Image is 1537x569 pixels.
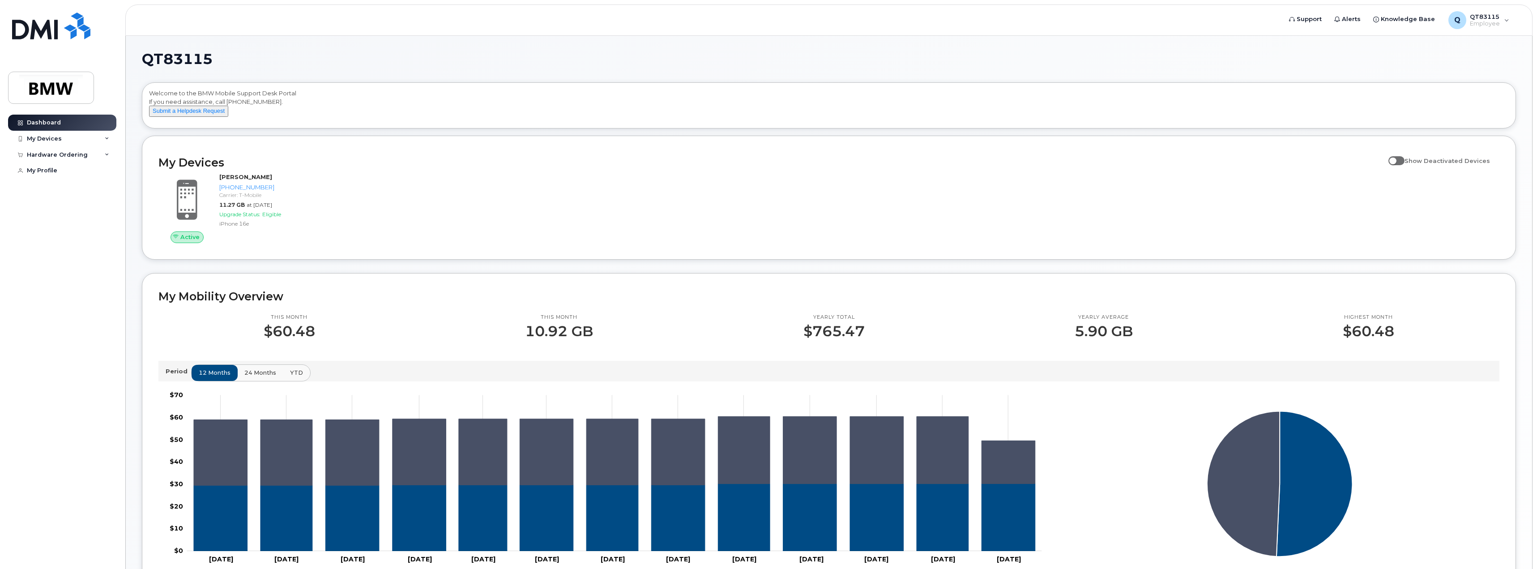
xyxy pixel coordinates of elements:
tspan: [DATE] [732,555,756,563]
p: Yearly average [1075,314,1133,321]
span: Upgrade Status: [219,211,260,218]
tspan: $60 [170,413,183,421]
tspan: $70 [170,391,183,399]
tspan: [DATE] [274,555,299,563]
h2: My Mobility Overview [158,290,1499,303]
tspan: [DATE] [601,555,625,563]
span: at [DATE] [247,201,272,208]
tspan: [DATE] [997,555,1021,563]
p: Period [166,367,191,376]
p: This month [264,314,315,321]
tspan: [DATE] [408,555,432,563]
span: 24 months [244,368,276,377]
span: Eligible [262,211,281,218]
tspan: [DATE] [209,555,233,563]
g: 864-279-0003 [194,417,1035,486]
div: Carrier: T-Mobile [219,191,482,199]
p: Yearly total [803,314,865,321]
tspan: $50 [170,436,183,444]
tspan: [DATE] [931,555,955,563]
tspan: $10 [170,525,183,533]
tspan: [DATE] [341,555,365,563]
a: Submit a Helpdesk Request [149,107,228,114]
strong: [PERSON_NAME] [219,173,272,180]
span: Active [180,233,200,241]
g: 864-631-3001 [194,484,1035,551]
tspan: $20 [170,502,183,510]
p: Highest month [1343,314,1394,321]
p: This month [525,314,593,321]
p: $60.48 [1343,323,1394,339]
input: Show Deactivated Devices [1388,152,1396,159]
tspan: [DATE] [471,555,495,563]
g: Series [1207,411,1353,557]
span: QT83115 [142,52,213,66]
tspan: [DATE] [666,555,690,563]
button: Submit a Helpdesk Request [149,106,228,117]
span: Show Deactivated Devices [1405,157,1490,164]
div: Welcome to the BMW Mobile Support Desk Portal If you need assistance, call [PHONE_NUMBER]. [149,89,1509,125]
p: 5.90 GB [1075,323,1133,339]
div: [PHONE_NUMBER] [219,183,482,192]
a: Active[PERSON_NAME][PHONE_NUMBER]Carrier: T-Mobile11.27 GBat [DATE]Upgrade Status:EligibleiPhone 16e [158,173,486,243]
p: $765.47 [803,323,865,339]
span: 11.27 GB [219,201,245,208]
tspan: $0 [174,547,183,555]
div: iPhone 16e [219,220,482,227]
p: $60.48 [264,323,315,339]
span: YTD [290,368,303,377]
tspan: $40 [170,458,183,466]
p: 10.92 GB [525,323,593,339]
tspan: [DATE] [799,555,824,563]
h2: My Devices [158,156,1384,169]
tspan: $30 [170,480,183,488]
tspan: [DATE] [865,555,889,563]
tspan: [DATE] [535,555,559,563]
